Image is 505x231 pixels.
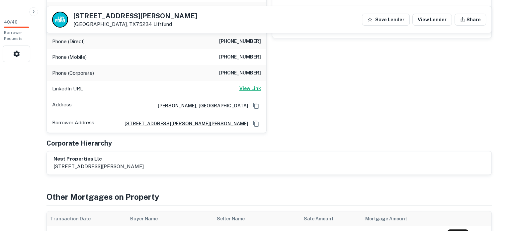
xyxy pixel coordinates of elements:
h4: Other Mortgages on Property [46,191,492,203]
p: Phone (Corporate) [52,69,94,77]
h6: [PHONE_NUMBER] [219,38,261,46]
p: Phone (Direct) [52,38,85,46]
p: Phone (Mobile) [52,53,87,61]
h6: [PHONE_NUMBER] [219,69,261,77]
p: [STREET_ADDRESS][PERSON_NAME] [53,163,144,171]
p: LinkedIn URL [52,85,83,93]
h6: View Link [239,85,261,92]
h6: [PERSON_NAME], [GEOGRAPHIC_DATA] [152,102,248,109]
h6: nest properties llc [53,155,144,163]
h6: [PHONE_NUMBER] [219,53,261,61]
h5: [STREET_ADDRESS][PERSON_NAME] [73,13,197,19]
button: Copy Address [251,119,261,129]
a: Liftfund [153,21,172,27]
h5: Corporate Hierarchy [46,138,112,148]
iframe: Chat Widget [472,178,505,210]
span: 40 / 40 [4,20,18,25]
th: Seller Name [213,211,300,226]
button: Save Lender [362,14,410,26]
th: Mortgage Amount [362,211,444,226]
button: Share [455,14,486,26]
th: Transaction Date [47,211,127,226]
button: Copy Address [251,101,261,111]
a: [STREET_ADDRESS][PERSON_NAME][PERSON_NAME] [119,120,248,127]
p: Borrower Address [52,119,94,129]
th: Buyer Name [127,211,213,226]
p: Address [52,101,72,111]
a: View Link [239,85,261,93]
p: [GEOGRAPHIC_DATA], TX75234 [73,21,197,27]
th: Sale Amount [300,211,362,226]
span: Borrower Requests [4,30,23,41]
a: View Lender [412,14,452,26]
